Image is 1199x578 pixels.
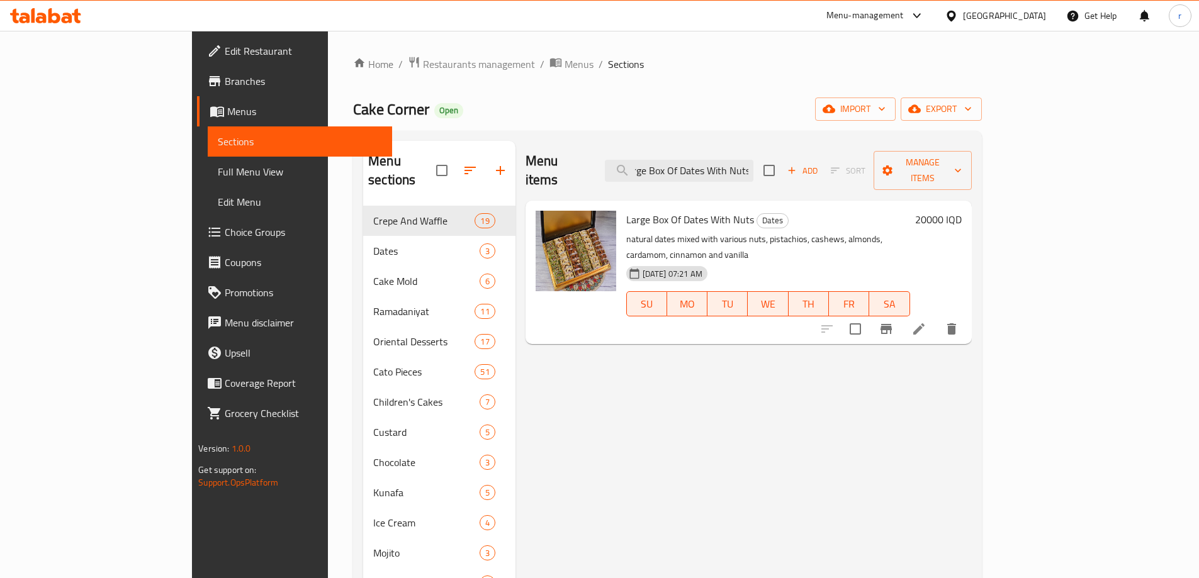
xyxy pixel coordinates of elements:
span: 4 [480,517,495,529]
span: Branches [225,74,382,89]
span: export [911,101,972,117]
div: Crepe And Waffle19 [363,206,515,236]
div: Custard5 [363,417,515,447]
span: 19 [475,215,494,227]
span: Full Menu View [218,164,382,179]
div: Ice Cream4 [363,508,515,538]
div: items [480,425,495,440]
a: Coupons [197,247,392,277]
button: import [815,97,896,121]
span: [DATE] 07:21 AM [638,268,707,280]
span: Coverage Report [225,375,382,391]
div: Dates3 [363,236,515,266]
span: Sections [218,134,382,149]
span: Chocolate [373,455,479,470]
span: Upsell [225,345,382,360]
a: Menus [197,96,392,126]
span: TH [794,295,824,313]
div: Kunafa5 [363,477,515,508]
span: 5 [480,487,495,499]
a: Full Menu View [208,157,392,187]
span: 11 [475,306,494,318]
div: items [475,213,495,228]
button: SU [626,291,667,316]
div: Chocolate3 [363,447,515,477]
button: Branch-specific-item [871,314,901,344]
div: Cake Mold6 [363,266,515,296]
a: Branches [197,66,392,96]
button: delete [937,314,967,344]
span: Oriental Desserts [373,334,475,349]
img: Large Box Of Dates With Nuts [536,211,616,291]
span: Menu disclaimer [225,315,382,330]
div: Dates [757,213,789,228]
span: 3 [480,547,495,559]
div: Oriental Desserts17 [363,326,515,357]
input: search [605,160,753,182]
span: 5 [480,426,495,438]
button: export [901,97,982,121]
span: Sort sections [455,155,485,186]
a: Coverage Report [197,368,392,398]
h6: 20000 IQD [915,211,962,228]
span: 7 [480,396,495,408]
a: Menu disclaimer [197,308,392,338]
li: / [540,57,544,72]
span: Dates [373,243,479,258]
div: Menu-management [826,8,904,23]
button: FR [829,291,869,316]
span: WE [753,295,783,313]
span: 51 [475,366,494,378]
span: Add [785,164,819,178]
a: Menus [549,56,594,72]
span: Kunafa [373,485,479,500]
span: TU [712,295,743,313]
h2: Menu items [526,152,590,189]
button: TU [707,291,748,316]
nav: breadcrumb [353,56,982,72]
span: Menus [227,104,382,119]
span: MO [672,295,702,313]
span: Cake Mold [373,274,479,289]
a: Edit Menu [208,187,392,217]
span: Select section [756,157,782,184]
span: Crepe And Waffle [373,213,475,228]
span: Menus [565,57,594,72]
div: Ramadaniyat11 [363,296,515,326]
button: Add [782,161,823,181]
span: Restaurants management [423,57,535,72]
span: Edit Menu [218,194,382,209]
li: / [599,57,603,72]
span: SU [632,295,662,313]
p: natural dates mixed with various nuts, pistachios, cashews, almonds, cardamom, cinnamon and vanilla [626,231,910,263]
button: TH [789,291,829,316]
div: items [475,304,495,319]
span: 6 [480,275,495,287]
span: 17 [475,336,494,348]
a: Promotions [197,277,392,308]
span: Version: [198,440,229,457]
span: Children's Cakes [373,394,479,409]
span: Sections [608,57,644,72]
a: Edit menu item [911,321,926,336]
a: Restaurants management [408,56,535,72]
a: Grocery Checklist [197,398,392,428]
span: FR [834,295,864,313]
span: Ice Cream [373,515,479,530]
span: Large Box Of Dates With Nuts [626,210,754,229]
div: items [480,274,495,289]
span: Dates [757,213,788,228]
span: Mojito [373,545,479,560]
div: Open [434,103,463,118]
span: Add item [782,161,823,181]
span: 1.0.0 [232,440,251,457]
span: Get support on: [198,462,256,478]
a: Upsell [197,338,392,368]
div: Ramadaniyat [373,304,475,319]
button: Manage items [874,151,971,190]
